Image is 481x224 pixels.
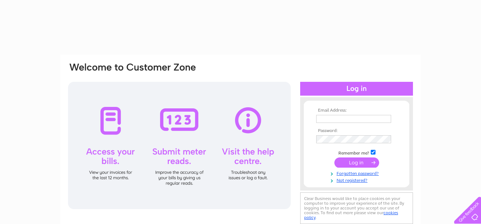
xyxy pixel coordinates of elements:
[314,128,399,133] th: Password:
[304,210,398,220] a: cookies policy
[300,192,413,224] div: Clear Business would like to place cookies on your computer to improve your experience of the sit...
[334,157,379,168] input: Submit
[316,176,399,183] a: Not registered?
[314,149,399,156] td: Remember me?
[316,169,399,176] a: Forgotten password?
[314,108,399,113] th: Email Address:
